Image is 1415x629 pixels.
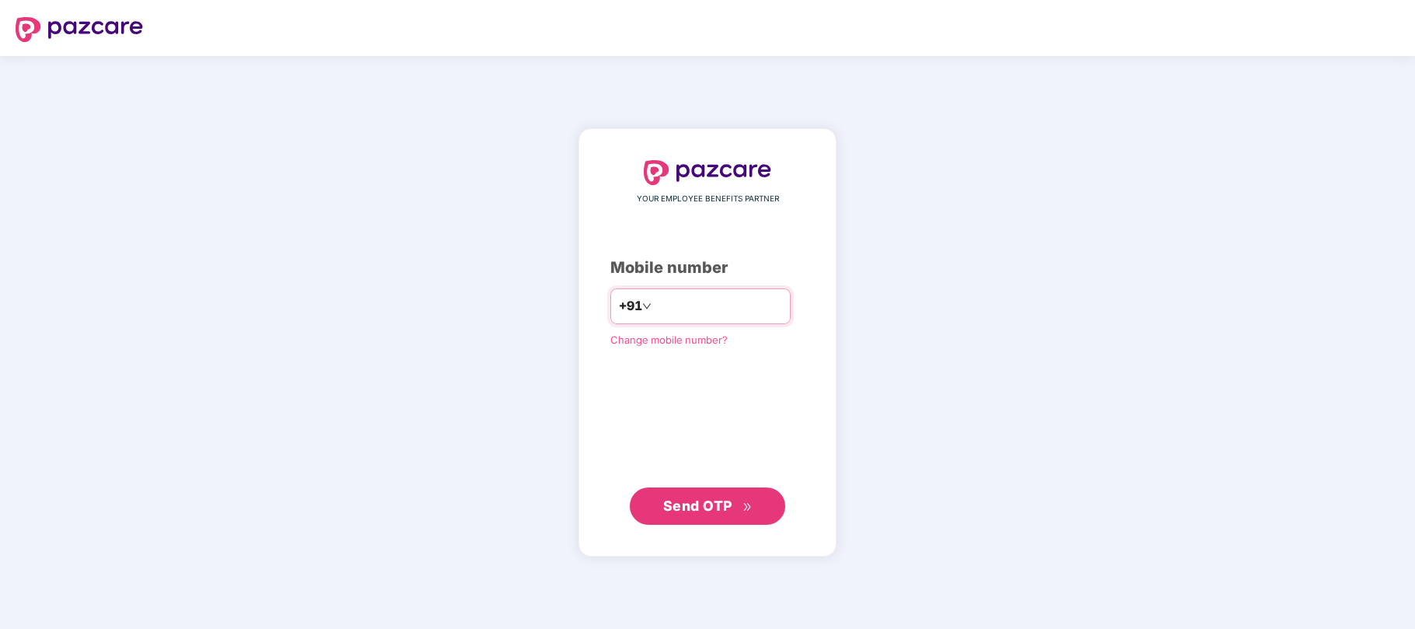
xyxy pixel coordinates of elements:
img: logo [644,160,771,185]
span: YOUR EMPLOYEE BENEFITS PARTNER [637,193,779,205]
div: Mobile number [610,256,805,280]
button: Send OTPdouble-right [630,487,785,525]
img: logo [16,17,143,42]
span: down [642,302,652,311]
span: +91 [619,296,642,316]
span: Send OTP [663,498,732,514]
span: double-right [742,502,753,512]
a: Change mobile number? [610,334,728,346]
